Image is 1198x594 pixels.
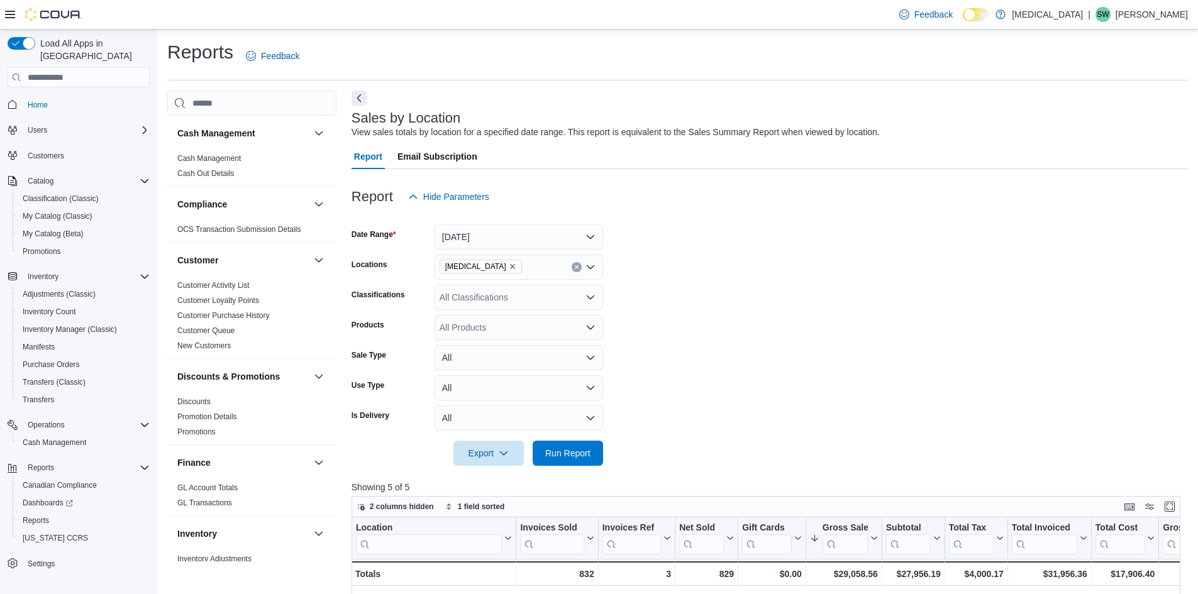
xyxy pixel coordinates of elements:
span: Home [28,100,48,110]
a: Promotions [18,244,66,259]
a: Feedback [894,2,958,27]
a: Settings [23,556,60,571]
a: Discounts [177,397,211,406]
h3: Inventory [177,527,217,540]
button: All [435,405,603,431]
span: Promotion Details [177,412,237,422]
div: Total Cost [1095,522,1145,554]
span: Classification (Classic) [18,191,150,206]
label: Date Range [352,229,396,239]
span: Customer Queue [177,326,235,336]
span: Operations [28,420,65,430]
span: Cash Out Details [177,168,235,179]
span: Canadian Compliance [18,478,150,493]
div: Total Invoiced [1012,522,1077,534]
div: Invoices Sold [520,522,584,554]
span: Customers [28,151,64,161]
div: Compliance [167,222,336,242]
div: Invoices Ref [602,522,660,534]
button: Adjustments (Classic) [13,285,155,303]
button: Cash Management [311,126,326,141]
a: Classification (Classic) [18,191,104,206]
div: View sales totals by location for a specified date range. This report is equivalent to the Sales ... [352,126,880,139]
label: Is Delivery [352,410,389,421]
span: My Catalog (Classic) [23,211,92,221]
div: $29,058.56 [810,566,878,581]
div: Gross Sales [823,522,868,554]
div: Subtotal [886,522,931,554]
button: Home [3,95,155,113]
button: Compliance [177,198,309,211]
span: Inventory Manager (Classic) [18,322,150,337]
div: $31,956.36 [1012,566,1087,581]
a: [US_STATE] CCRS [18,531,93,546]
div: Customer [167,278,336,358]
div: Total Invoiced [1012,522,1077,554]
button: Purchase Orders [13,356,155,373]
label: Use Type [352,380,384,390]
span: Dashboards [23,498,73,508]
a: My Catalog (Beta) [18,226,89,241]
a: GL Transactions [177,498,232,507]
h3: Customer [177,254,218,267]
span: Inventory Count [18,304,150,319]
button: Canadian Compliance [13,476,155,494]
div: Sonny Wong [1095,7,1111,22]
button: Total Cost [1095,522,1155,554]
span: Settings [28,559,55,569]
span: Feedback [914,8,953,21]
span: Canadian Compliance [23,480,97,490]
button: My Catalog (Beta) [13,225,155,243]
a: Transfers [18,392,59,407]
span: Feedback [261,50,299,62]
a: Customer Purchase History [177,311,270,320]
button: Transfers [13,391,155,409]
span: Customers [23,148,150,163]
span: Classification (Classic) [23,194,99,204]
span: Inventory Manager (Classic) [23,324,117,334]
div: $0.00 [742,566,802,581]
span: My Catalog (Classic) [18,209,150,224]
button: Location [356,522,512,554]
a: GL Account Totals [177,483,238,492]
button: Customer [177,254,309,267]
span: Load All Apps in [GEOGRAPHIC_DATA] [35,37,150,62]
label: Products [352,320,384,330]
div: Invoices Sold [520,522,584,534]
span: New Customers [177,341,231,351]
p: Showing 5 of 5 [352,481,1189,493]
button: My Catalog (Classic) [13,207,155,225]
button: Reports [23,460,59,475]
span: Dashboards [18,495,150,510]
button: Discounts & Promotions [311,369,326,384]
span: Inventory Adjustments [177,554,252,564]
a: Inventory Manager (Classic) [18,322,122,337]
span: Promotions [177,427,216,437]
div: Location [356,522,502,534]
p: [MEDICAL_DATA] [1012,7,1083,22]
button: [US_STATE] CCRS [13,529,155,547]
span: Manifests [23,342,55,352]
span: Cash Management [23,437,86,448]
a: Customer Activity List [177,281,250,290]
button: All [435,345,603,370]
span: GL Transactions [177,498,232,508]
a: Dashboards [18,495,78,510]
div: Net Sold [679,522,724,534]
button: 1 field sorted [440,499,510,514]
button: Customers [3,146,155,165]
a: Manifests [18,339,60,355]
h1: Reports [167,40,233,65]
button: Inventory [23,269,64,284]
div: Net Sold [679,522,724,554]
span: Email Subscription [397,144,477,169]
span: 1 field sorted [458,502,505,512]
button: Discounts & Promotions [177,370,309,383]
button: [DATE] [435,224,603,250]
button: Next [352,91,367,106]
button: Cash Management [177,127,309,140]
span: SW [1097,7,1109,22]
h3: Report [352,189,393,204]
a: Customers [23,148,69,163]
span: Transfers [23,395,54,405]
